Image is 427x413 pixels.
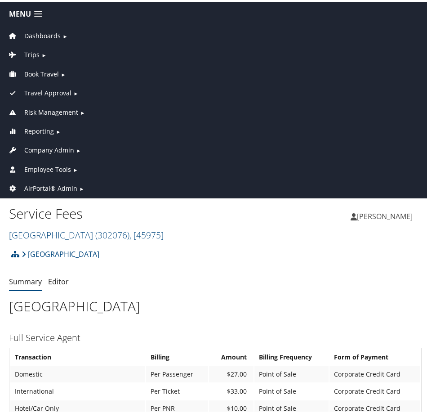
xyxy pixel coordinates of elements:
a: Trips [7,49,40,57]
a: Menu [4,5,47,20]
span: [PERSON_NAME] [357,210,413,220]
td: Per Passenger [146,364,208,381]
span: ► [41,50,46,57]
a: Risk Management [7,106,78,115]
td: Corporate Credit Card [329,364,420,381]
a: Editor [48,275,69,285]
th: Amount [209,347,253,364]
span: Reporting [24,125,54,135]
span: Trips [24,48,40,58]
th: Form of Payment [329,347,420,364]
span: ► [73,165,78,171]
a: [GEOGRAPHIC_DATA] [9,227,164,239]
td: Point of Sale [254,382,329,398]
span: AirPortal® Admin [24,182,77,192]
span: Travel Approval [24,86,71,96]
td: $27.00 [209,364,253,381]
span: Menu [9,8,31,17]
a: Summary [9,275,42,285]
a: Dashboards [7,30,61,38]
span: Employee Tools [24,163,71,173]
td: Point of Sale [254,364,329,381]
span: ► [56,126,61,133]
span: ( 302076 ) [95,227,129,239]
span: Book Travel [24,67,59,77]
span: Company Admin [24,144,74,153]
span: Risk Management [24,106,78,116]
a: [GEOGRAPHIC_DATA] [22,243,99,261]
span: ► [73,88,78,95]
span: Dashboards [24,29,61,39]
a: [PERSON_NAME] [351,201,422,228]
h1: Service Fees [9,202,215,221]
a: Travel Approval [7,87,71,95]
a: Reporting [7,125,54,134]
td: Corporate Credit Card [329,382,420,398]
span: ► [76,145,81,152]
a: AirPortal® Admin [7,182,77,191]
th: Transaction [10,347,145,364]
span: ► [79,184,84,190]
td: $33.00 [209,382,253,398]
a: Company Admin [7,144,74,153]
span: , [ 45975 ] [129,227,164,239]
span: ► [62,31,67,38]
h3: Full Service Agent [9,330,422,342]
a: Employee Tools [7,163,71,172]
h1: [GEOGRAPHIC_DATA] [9,295,422,314]
td: International [10,382,145,398]
td: Domestic [10,364,145,381]
span: ► [80,108,85,114]
td: Per Ticket [146,382,208,398]
th: Billing Frequency [254,347,329,364]
th: Billing [146,347,208,364]
a: Book Travel [7,68,59,76]
span: ► [61,69,66,76]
